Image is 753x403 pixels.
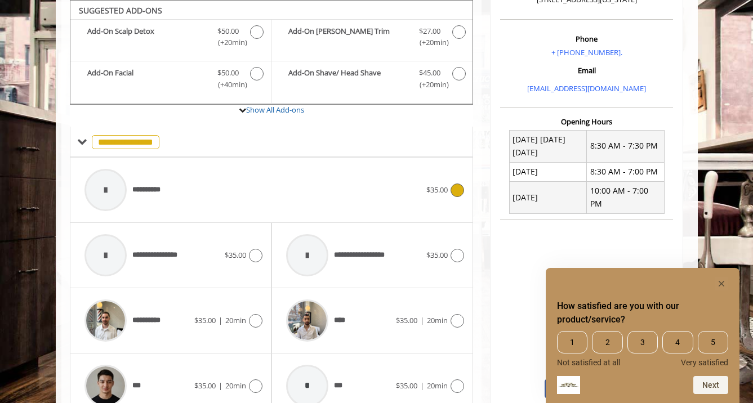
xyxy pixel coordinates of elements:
[426,250,448,260] span: $35.00
[211,37,244,48] span: (+20min )
[413,79,446,91] span: (+20min )
[420,315,424,325] span: |
[557,358,620,367] span: Not satisfied at all
[76,67,265,93] label: Add-On Facial
[194,380,216,391] span: $35.00
[557,277,728,394] div: How satisfied are you with our product/service? Select an option from 1 to 5, with 1 being Not sa...
[509,130,587,162] td: [DATE] [DATE] [DATE]
[277,25,467,52] label: Add-On Beard Trim
[557,299,728,326] h2: How satisfied are you with our product/service? Select an option from 1 to 5, with 1 being Not sa...
[87,67,206,91] b: Add-On Facial
[288,25,408,49] b: Add-On [PERSON_NAME] Trim
[426,185,448,195] span: $35.00
[246,105,304,115] a: Show All Add-ons
[211,79,244,91] span: (+40min )
[79,5,162,16] b: SUGGESTED ADD-ONS
[681,358,728,367] span: Very satisfied
[662,331,693,353] span: 4
[225,250,246,260] span: $35.00
[76,25,265,52] label: Add-On Scalp Detox
[592,331,622,353] span: 2
[419,25,440,37] span: $27.00
[509,181,587,213] td: [DATE]
[217,67,239,79] span: $50.00
[427,315,448,325] span: 20min
[587,130,665,162] td: 8:30 AM - 7:30 PM
[509,162,587,181] td: [DATE]
[396,380,417,391] span: $35.00
[277,67,467,93] label: Add-On Shave/ Head Shave
[288,67,408,91] b: Add-On Shave/ Head Shave
[527,83,646,93] a: [EMAIL_ADDRESS][DOMAIN_NAME]
[587,162,665,181] td: 8:30 AM - 7:00 PM
[87,25,206,49] b: Add-On Scalp Detox
[396,315,417,325] span: $35.00
[627,331,658,353] span: 3
[557,331,587,353] span: 1
[413,37,446,48] span: (+20min )
[219,380,222,391] span: |
[219,315,222,325] span: |
[420,380,424,391] span: |
[503,66,670,74] h3: Email
[217,25,239,37] span: $50.00
[557,331,728,367] div: How satisfied are you with our product/service? Select an option from 1 to 5, with 1 being Not sa...
[693,376,728,394] button: Next question
[225,380,246,391] span: 20min
[500,118,673,126] h3: Opening Hours
[503,35,670,43] h3: Phone
[715,277,728,290] button: Hide survey
[427,380,448,391] span: 20min
[419,67,440,79] span: $45.00
[698,331,728,353] span: 5
[194,315,216,325] span: $35.00
[587,181,665,213] td: 10:00 AM - 7:00 PM
[551,47,622,57] a: + [PHONE_NUMBER].
[225,315,246,325] span: 20min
